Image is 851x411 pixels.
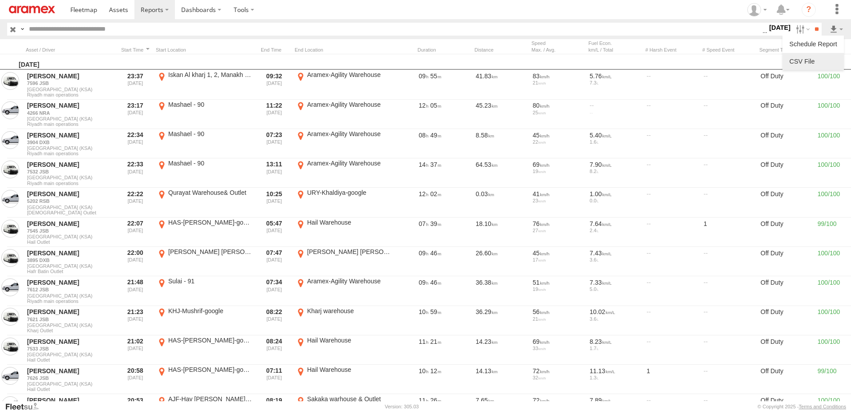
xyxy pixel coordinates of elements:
label: Click to View Event Location [156,218,254,246]
div: Exited after selected date range [257,277,291,305]
a: [PERSON_NAME] [27,220,113,228]
a: View Asset in Asset Management [1,367,19,385]
div: Exited after selected date range [257,307,291,334]
div: 3.6 [590,257,640,262]
div: 1.00 [590,190,640,198]
div: 41.83 [474,71,528,98]
div: 41 [533,190,584,198]
div: Mashael - 90 [168,101,252,109]
div: Exited after selected date range [257,218,291,246]
label: Search Query [19,23,26,36]
label: Click to View Event Location [295,336,393,364]
div: 14.23 [474,336,528,364]
span: 39 [430,220,442,227]
div: Exited after selected date range [257,336,291,364]
div: Iskan Al kharj 1, 2, Manakh - 95 [168,71,252,79]
div: 19 [533,169,584,174]
img: aramex-logo.svg [9,6,55,13]
span: 05 [430,102,442,109]
div: Exited after selected date range [257,189,291,216]
div: HAS-[PERSON_NAME]-google [168,218,252,226]
div: Entered prior to selected date range [118,71,152,98]
label: Click to View Event Location [156,71,254,98]
div: 56 [533,308,584,316]
div: Off Duty [759,218,813,246]
label: Click to View Event Location [156,130,254,157]
a: 7596 JSB [27,80,113,86]
div: Exited after selected date range [257,159,291,187]
a: 7621 JSB [27,316,113,322]
span: [GEOGRAPHIC_DATA] (KSA) [27,116,113,121]
div: 8.23 [590,338,640,346]
div: Click to Sort [257,47,291,53]
div: Exited after selected date range [257,248,291,275]
span: [GEOGRAPHIC_DATA] (KSA) [27,322,113,328]
div: Exited after selected date range [257,101,291,128]
div: Qurayat Warehouse& Outlet [168,189,252,197]
div: 83 [533,72,584,80]
div: KHJ-Mushrif-google [168,307,252,315]
span: [GEOGRAPHIC_DATA] (KSA) [27,175,113,180]
div: 10.02 [590,308,640,316]
span: Filter Results to this Group [27,210,113,215]
span: [GEOGRAPHIC_DATA] (KSA) [27,263,113,269]
span: Filter Results to this Group [27,151,113,156]
a: 5202 RSB [27,198,113,204]
a: [PERSON_NAME] [27,131,113,139]
div: Aramex-Agility Warehouse [307,277,391,285]
div: 8.58 [474,130,528,157]
span: 37 [430,161,442,168]
a: 7533 JSB [27,346,113,352]
a: View Asset in Asset Management [1,131,19,149]
div: Mashael - 90 [168,159,252,167]
div: 0.0 [590,198,640,203]
div: Entered prior to selected date range [118,336,152,364]
div: Off Duty [759,130,813,157]
div: Exited after selected date range [257,71,291,98]
div: Hail Warehouse [307,366,391,374]
div: 7.64 [590,220,640,228]
label: [DATE] [767,23,792,32]
a: [PERSON_NAME] [27,308,113,316]
div: 25 [533,110,584,115]
span: 14 [419,161,429,168]
div: 36.38 [474,277,528,305]
div: 32 [533,375,584,380]
div: [PERSON_NAME] [PERSON_NAME] Warehouse [307,248,391,256]
div: Off Duty [759,101,813,128]
a: [PERSON_NAME] [27,367,113,375]
span: Filter Results to this Group [27,121,113,127]
span: 12 [419,102,429,109]
div: AJF-Hay [PERSON_NAME]-Google [168,395,252,403]
div: 0.03 [474,189,528,216]
span: Filter Results to this Group [27,92,113,97]
div: 69 [533,338,584,346]
a: [PERSON_NAME] [27,161,113,169]
div: 1.7 [590,346,640,351]
span: 08 [419,132,429,139]
label: Click to View Event Location [295,248,393,275]
span: [GEOGRAPHIC_DATA] (KSA) [27,381,113,387]
span: 12 [419,190,429,197]
div: Exited after selected date range [257,130,291,157]
a: [PERSON_NAME] [27,396,113,404]
div: 72 [533,367,584,375]
div: 33 [533,346,584,351]
span: 09 [419,250,429,257]
div: Entered prior to selected date range [118,189,152,216]
a: [PERSON_NAME] [27,72,113,80]
div: © Copyright 2025 - [758,404,846,409]
div: 45 [533,249,584,257]
span: 11 [419,397,429,404]
div: Entered prior to selected date range [118,130,152,157]
div: 64.53 [474,159,528,187]
div: Entered prior to selected date range [118,218,152,246]
label: Click to View Event Location [156,277,254,305]
div: 76 [533,220,584,228]
span: 10 [419,308,429,315]
div: 26.60 [474,248,528,275]
label: Click to View Event Location [156,366,254,393]
label: Export results as... [829,23,844,36]
span: [GEOGRAPHIC_DATA] (KSA) [27,234,113,239]
div: Hail Warehouse [307,336,391,344]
